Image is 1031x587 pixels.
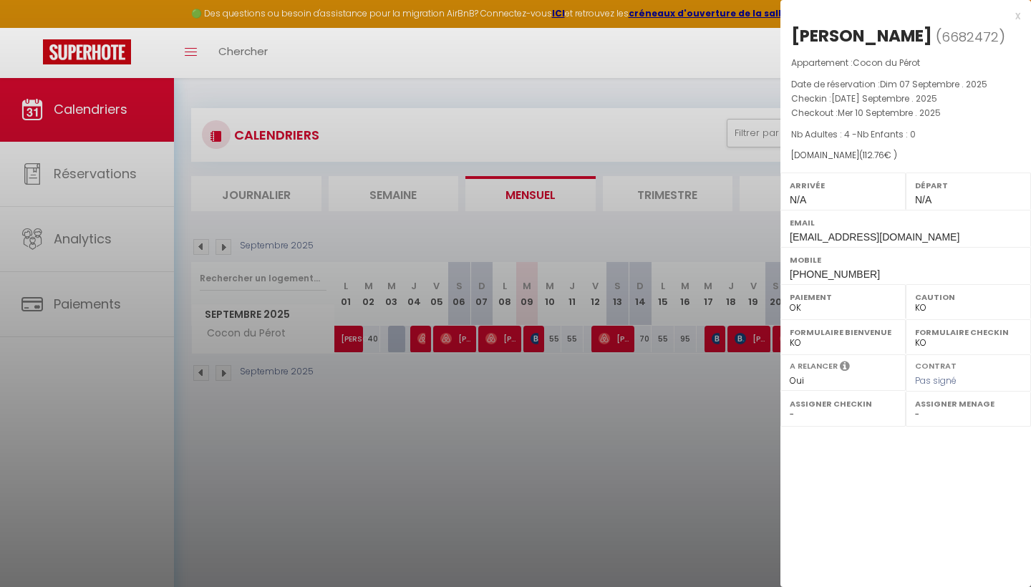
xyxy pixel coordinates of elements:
span: [PHONE_NUMBER] [790,268,880,280]
label: Paiement [790,290,896,304]
i: Sélectionner OUI si vous souhaiter envoyer les séquences de messages post-checkout [840,360,850,376]
label: A relancer [790,360,838,372]
button: Ouvrir le widget de chat LiveChat [11,6,54,49]
label: Assigner Checkin [790,397,896,411]
label: Formulaire Bienvenue [790,325,896,339]
label: Email [790,215,1022,230]
span: 6682472 [942,28,999,46]
div: x [780,7,1020,24]
label: Contrat [915,360,957,369]
span: Dim 07 Septembre . 2025 [880,78,987,90]
span: Nb Enfants : 0 [857,128,916,140]
label: Départ [915,178,1022,193]
p: Checkout : [791,106,1020,120]
label: Mobile [790,253,1022,267]
span: [DATE] Septembre . 2025 [831,92,937,105]
p: Date de réservation : [791,77,1020,92]
span: Mer 10 Septembre . 2025 [838,107,941,119]
label: Formulaire Checkin [915,325,1022,339]
label: Caution [915,290,1022,304]
div: [DOMAIN_NAME] [791,149,1020,162]
span: N/A [915,194,931,205]
span: Nb Adultes : 4 - [791,128,916,140]
span: [EMAIL_ADDRESS][DOMAIN_NAME] [790,231,959,243]
span: Pas signé [915,374,957,387]
div: [PERSON_NAME] [791,24,932,47]
label: Arrivée [790,178,896,193]
span: ( € ) [859,149,897,161]
span: 112.76 [863,149,884,161]
label: Assigner Menage [915,397,1022,411]
span: Cocon du Pérot [853,57,920,69]
p: Appartement : [791,56,1020,70]
span: ( ) [936,26,1005,47]
p: Checkin : [791,92,1020,106]
span: N/A [790,194,806,205]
